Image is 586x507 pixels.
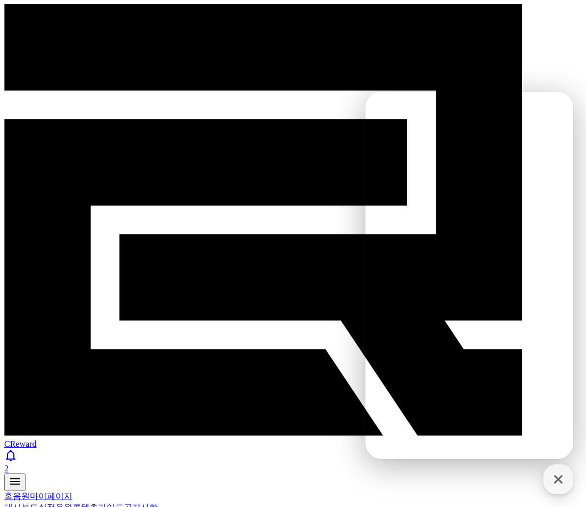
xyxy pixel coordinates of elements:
[4,439,36,448] span: CReward
[4,449,582,473] a: 2
[30,492,72,501] a: 마이페이지
[13,492,30,501] a: 음원
[4,430,582,448] a: CReward
[4,464,582,473] div: 2
[365,92,573,459] iframe: Channel chat
[4,492,13,501] a: 홈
